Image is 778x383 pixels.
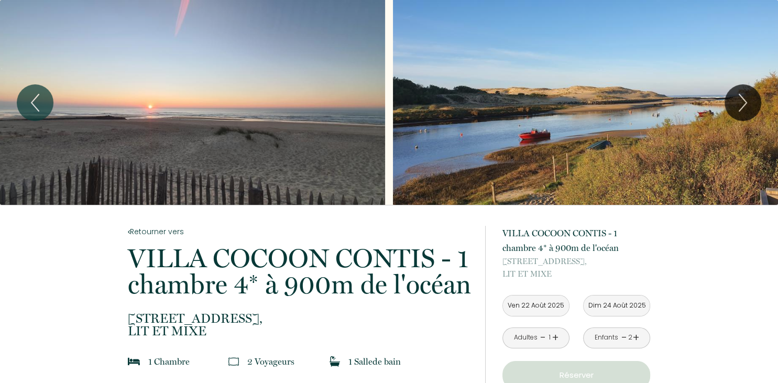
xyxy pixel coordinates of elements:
div: 1 [547,333,552,343]
a: + [633,330,639,346]
span: [STREET_ADDRESS], [502,255,650,268]
a: - [540,330,546,346]
span: [STREET_ADDRESS], [128,312,472,325]
input: Départ [584,296,650,316]
div: 2 [628,333,633,343]
p: LIT ET MIXE [502,255,650,280]
span: s [291,356,294,367]
button: Next [725,84,761,121]
a: + [552,330,558,346]
p: LIT ET MIXE [128,312,472,337]
p: 1 Salle de bain [348,354,401,369]
div: Enfants [595,333,618,343]
a: Retourner vers [128,226,472,237]
div: Adultes [513,333,537,343]
p: VILLA COCOON CONTIS - 1 chambre 4* à 900m de l'océan [128,245,472,298]
button: Previous [17,84,53,121]
p: 1 Chambre [148,354,190,369]
img: guests [228,356,239,367]
p: 2 Voyageur [247,354,294,369]
p: VILLA COCOON CONTIS - 1 chambre 4* à 900m de l'océan [502,226,650,255]
p: Réserver [506,369,646,381]
input: Arrivée [503,296,569,316]
a: - [621,330,627,346]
